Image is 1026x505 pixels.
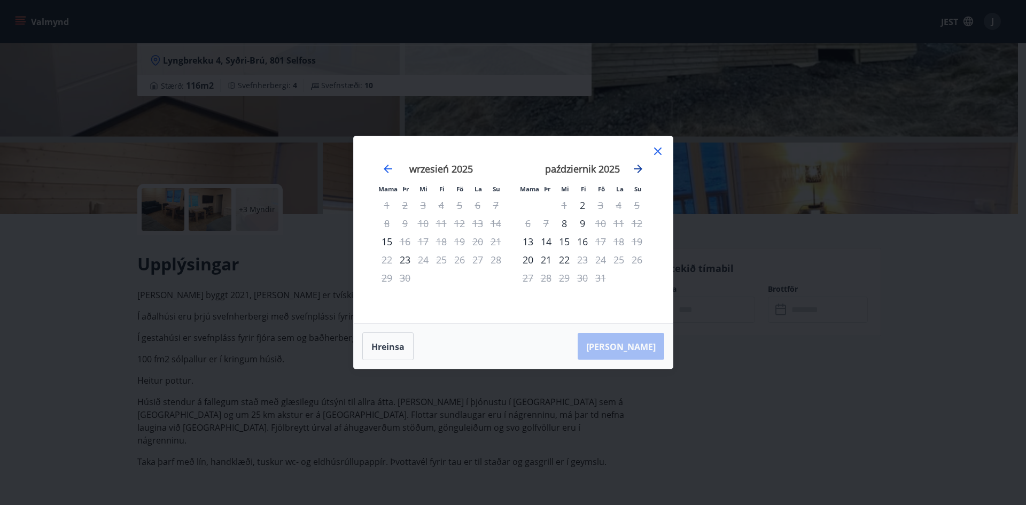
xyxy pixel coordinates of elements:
[396,214,414,232] td: Niedostępne. þriðjudagur, 9 września 2025 r
[592,214,610,232] div: Aðeins útritun í boði
[559,253,570,266] font: 22
[378,196,396,214] td: Niedostępne. mánudagur, 1 września 2025 r
[396,269,414,287] td: Niedostępne. þriðjudagur, 30 września 2025 r
[469,232,487,251] td: Niedostępne. laugardagur, 20 września 2025
[450,214,469,232] td: Niedostępne. föstudagur, 12 września 2025
[628,196,646,214] td: Niedostępne. sunnudagur, 5 października 2025
[439,185,445,193] font: Fi
[559,235,570,248] font: 15
[555,269,573,287] td: Niedostępne. miðvikudagur, 29 października 2025
[493,185,500,193] font: Su
[537,269,555,287] td: Niedostępne. þriðjudagur, 28 października 2025
[555,251,573,269] td: Wybierz miðvikudagur, 22 października 2025 r. jako datę zameldowania. Jest dostępna.
[537,232,555,251] td: Wybierz þriðjudagur, 14 października 2025 jako datę zameldowania. Jest dostępna.
[537,214,555,232] td: Niedostępne. þriðjudagur, 7 października 2025
[519,251,537,269] div: Aðeins innritun í boði
[519,214,537,232] td: Niedostępne. mánudagur, 6 października 2025
[595,217,606,230] font: 10
[537,251,555,269] td: Wybierz þriðjudagur, 21 października 2025 jako datę zameldowania. Jest dostępna.
[628,251,646,269] td: Niedostępne. sunnudagur, 26 października 2025
[598,185,605,193] font: Fö
[523,235,533,248] font: 13
[519,232,537,251] td: Wybierz poniedziałek, 13 października 2025 r. jako datę zameldowania. Jest dostępna.
[432,214,450,232] td: Niedostępne. fimmtudagur, 11 września 2025
[573,214,592,232] td: Wybierz fimmtudagur, 9 października 2025 jako datę zameldowania. Jest dostępna.
[598,199,603,212] font: 3
[592,196,610,214] div: Aðeins útritun í boði
[409,162,473,175] font: wrzesień 2025
[450,251,469,269] td: Niedostępne. föstudagur, 26 września 2025
[573,269,592,287] td: Niedostępne. fimmtudagur, 30 października 2025
[414,232,432,251] td: Niedostępne. miðvikudagur, 17 września 2025
[541,235,551,248] font: 14
[367,149,660,310] div: Kalendarz
[545,162,620,175] font: październik 2025
[580,199,585,212] font: 2
[378,185,398,193] font: Mama
[396,251,414,269] div: Aðeins innritun í boði
[414,196,432,214] td: Niedostępne. miðvikudagur, 3 września 2025
[414,251,432,269] td: Niedostępne. miðvikudagur, 24 września 2025
[544,185,550,193] font: Þr
[573,196,592,214] div: Aðeins innritun í boði
[592,232,610,251] div: Aðeins útritun í boði
[573,196,592,214] td: Wybierz fimmtudagur, 2 października 2025 jako datę zameldowania. Jest dostępna.
[469,251,487,269] td: Niedostępne. laugardagur, 27 września 2025
[541,253,551,266] font: 21
[580,217,585,230] font: 9
[432,196,450,214] td: Niedostępne. fimmtudagur, 4 września 2025
[573,251,592,269] div: Aðeins útritun í boði
[414,251,432,269] div: Aðeins útritun í boði
[573,251,592,269] td: Niedostępne. fimmtudagur, 23 października 2025
[450,196,469,214] td: Niedostępne. föstudagur, 5 września 2025 r
[520,185,539,193] font: Mama
[382,235,392,248] font: 15
[378,269,396,287] td: Niedostępne. mánudagur, 29 września 2025
[382,162,394,175] div: Przejdź wstecz, aby przejść do poprzedniego miesiąca.
[577,253,588,266] font: 23
[523,253,533,266] font: 20
[610,214,628,232] td: Niedostępne. laugardagur, 11 października 2025
[632,162,644,175] div: Przejdź dalej, aby przejść do następnego miesiąca.
[378,232,396,251] td: Wybierz poniedziałek, 15 września 2025 r. jako datę zameldowania. Jest dostępna.
[371,341,405,353] font: Hreinsa
[561,185,569,193] font: Mi
[418,253,429,266] font: 24
[519,251,537,269] td: Wybierz poniedziałek, 20 października 2025 r. jako datę zameldowania. Jest dostępna.
[456,185,463,193] font: Fö
[610,196,628,214] td: Niedostępne. laugardagur, 4 października 2025
[555,196,573,214] td: Niedostępne. miðvikudagur, 1 października 2025
[378,251,396,269] td: Niedostępne. mánudagur, 22 września 2025
[519,269,537,287] td: Niedostępne. mánudagur, 27 października 2025
[487,196,505,214] td: Niedostępne. sunnudagur, 7 września 2025 r
[592,251,610,269] td: Niedostępne. föstudagur, 24 października 2025
[487,251,505,269] td: Niedostępne. sunnudagur, 28 września 2025
[555,232,573,251] td: Wybierz miðvikudagur, 15 października 2025 r. jako datę zameldowania. Jest dostępna.
[414,214,432,232] td: Niedostępne. miðvikudagur, 10 września 2025
[475,185,482,193] font: La
[450,232,469,251] td: Niedostępne. föstudagur, 19 września 2025
[634,185,642,193] font: Su
[562,217,567,230] font: 8
[592,196,610,214] td: Niedostępne. föstudagur, 3 października 2025
[573,232,592,251] td: Wybierz fimmtudagur, 16 października 2025 jako datę zameldowania. Jest dostępna.
[592,214,610,232] td: Niedostępne. föstudagur, 10 października 2025
[628,232,646,251] td: Niedostępne. sunnudagur, 19 października 2025
[577,235,588,248] font: 16
[419,185,428,193] font: Mi
[616,185,624,193] font: La
[402,185,409,193] font: Þr
[362,332,414,360] button: Hreinsa
[592,269,610,287] td: Niedostępne. föstudagur, 31 października 2025
[396,232,414,251] div: Aðeins útritun í boði
[555,214,573,232] td: Wybierz miðvikudagur, 8 października 2025 jako datę zameldowania. Jest dostępna.
[519,232,537,251] div: Aðeins innritun í boði
[487,232,505,251] td: Niedostępne. sunnudagur, 21 września 2025
[628,214,646,232] td: Niedostępne. sunnudagur, 12 października 2025
[378,232,396,251] div: Aðeins innritun í boði
[432,232,450,251] td: Niedostępne. fimmtudagur, 18 września 2025
[396,251,414,269] td: Wybierz þriðjudagur, 23 września 2025 r. jako datę zameldowania. Jest dostępna.
[432,251,450,269] td: Niedostępne. fimmtudagur, 25 września 2025
[396,196,414,214] td: Niedostępne. þriðjudagur, 2 września 2025 r
[595,235,606,248] font: 17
